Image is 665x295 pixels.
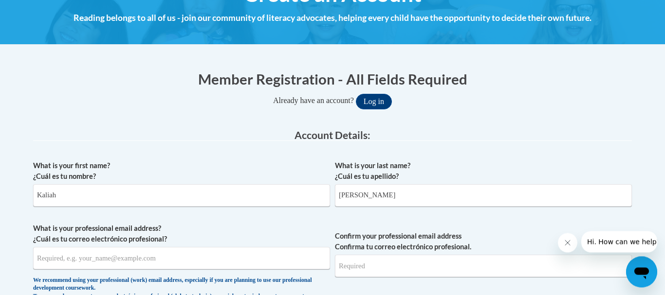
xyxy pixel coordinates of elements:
[33,69,632,89] h1: Member Registration - All Fields Required
[33,12,632,24] h4: Reading belongs to all of us - join our community of literacy advocates, helping every child have...
[33,247,330,269] input: Metadata input
[295,129,370,141] span: Account Details:
[581,231,657,252] iframe: Message from company
[335,160,632,182] label: What is your last name? ¿Cuál es tu apellido?
[558,233,577,252] iframe: Close message
[6,7,79,15] span: Hi. How can we help?
[356,94,392,109] button: Log in
[335,231,632,252] label: Confirm your professional email address Confirma tu correo electrónico profesional.
[33,160,330,182] label: What is your first name? ¿Cuál es tu nombre?
[626,256,657,287] iframe: Button to launch messaging window
[33,223,330,244] label: What is your professional email address? ¿Cuál es tu correo electrónico profesional?
[33,184,330,207] input: Metadata input
[335,184,632,207] input: Metadata input
[335,255,632,277] input: Required
[273,96,354,104] span: Already have an account?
